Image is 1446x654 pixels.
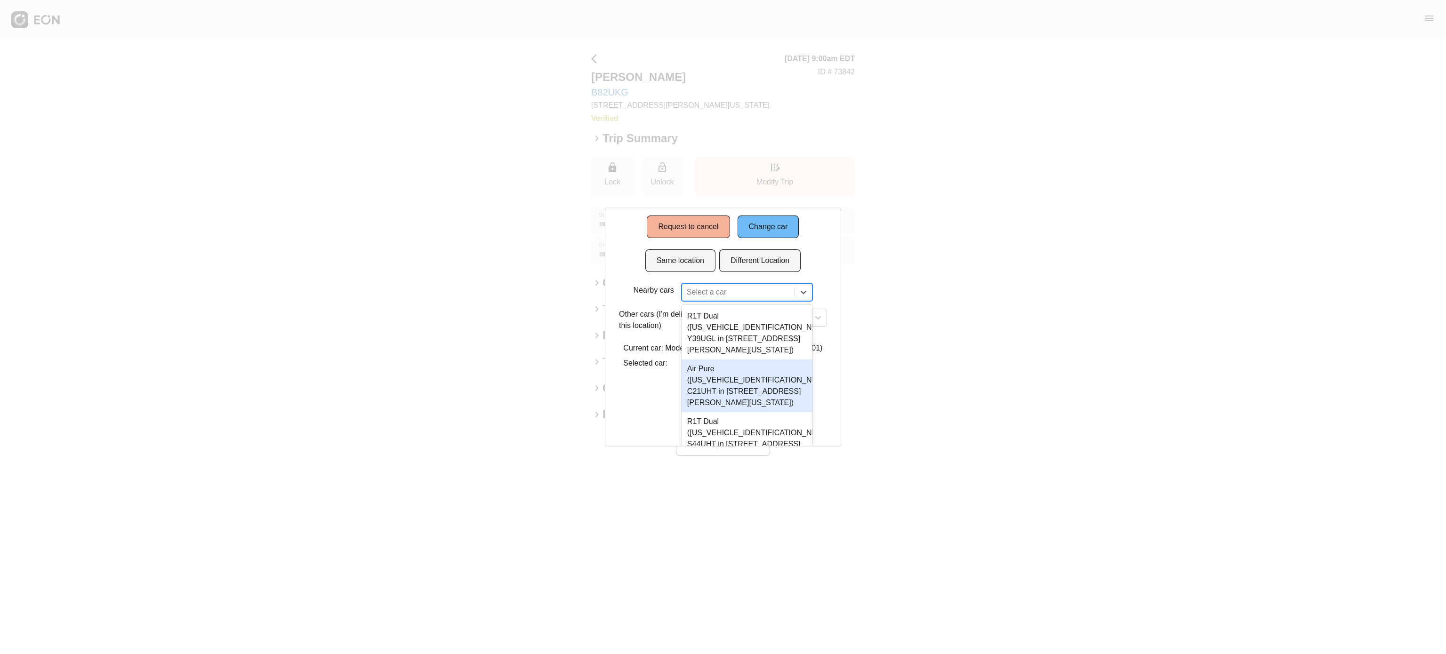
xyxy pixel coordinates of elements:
[634,285,674,296] p: Nearby cars
[719,249,801,272] button: Different Location
[682,359,812,412] div: Air Pure ([US_VEHICLE_IDENTIFICATION_NUMBER] C21UHT in [STREET_ADDRESS][PERSON_NAME][US_STATE])
[645,249,715,272] button: Same location
[647,215,730,238] button: Request to cancel
[623,343,822,354] p: Current car: Model Y Long Range AWD (B82UKG in 11101)
[738,215,799,238] button: Change car
[619,309,718,331] p: Other cars (I'm delivering to this location)
[682,412,812,465] div: R1T Dual ([US_VEHICLE_IDENTIFICATION_NUMBER] S44UHT in [STREET_ADDRESS][PERSON_NAME][US_STATE])
[623,358,822,369] p: Selected car:
[682,307,812,359] div: R1T Dual ([US_VEHICLE_IDENTIFICATION_NUMBER] Y39UGL in [STREET_ADDRESS][PERSON_NAME][US_STATE])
